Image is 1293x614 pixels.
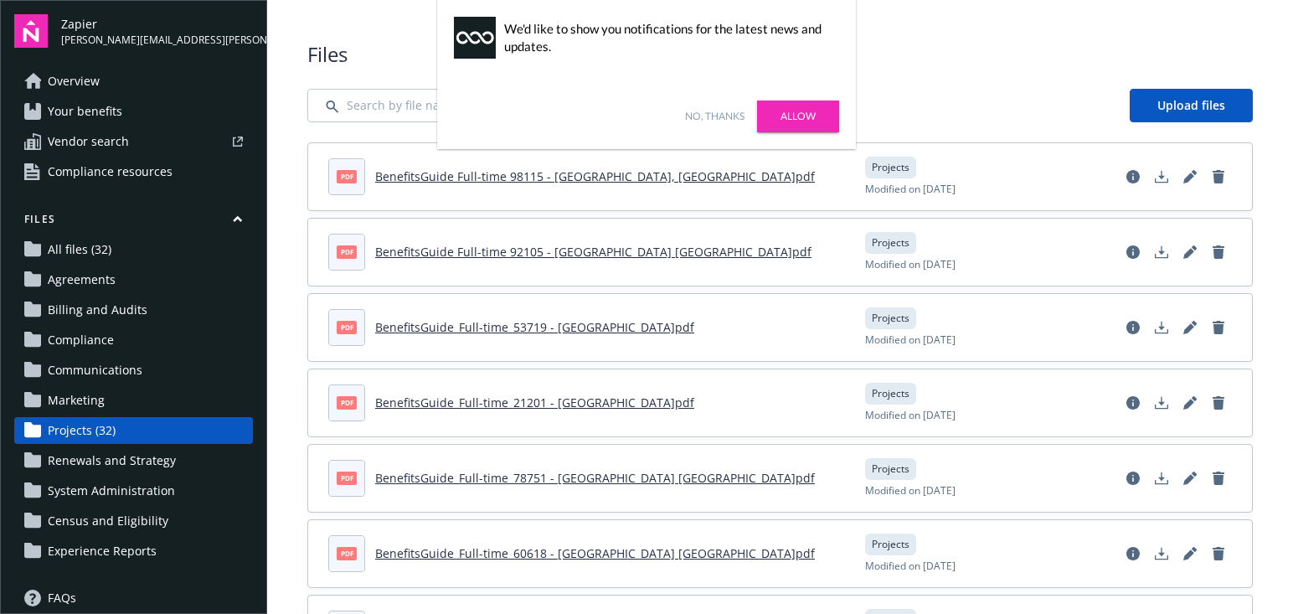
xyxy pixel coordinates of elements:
[872,386,909,401] span: Projects
[48,538,157,565] span: Experience Reports
[872,160,909,175] span: Projects
[1120,390,1146,416] a: View file details
[14,212,253,233] button: Files
[14,158,253,185] a: Compliance resources
[1148,314,1175,341] a: Download document
[1177,465,1203,492] a: Edit document
[48,585,76,611] span: FAQs
[14,357,253,384] a: Communications
[307,89,559,122] input: Search by file name...
[337,321,357,333] span: pdf
[61,14,253,48] button: Zapier[PERSON_NAME][EMAIL_ADDRESS][PERSON_NAME][DOMAIN_NAME]
[865,408,956,423] span: Modified on [DATE]
[1205,390,1232,416] a: Delete document
[337,547,357,560] span: pdf
[1148,239,1175,266] a: Download document
[1120,314,1146,341] a: View file details
[1177,163,1203,190] a: Edit document
[865,257,956,272] span: Modified on [DATE]
[48,387,105,414] span: Marketing
[1148,390,1175,416] a: Download document
[872,537,909,552] span: Projects
[375,395,694,410] a: BenefitsGuide_Full-time_21201 - [GEOGRAPHIC_DATA]pdf
[61,33,253,48] span: [PERSON_NAME][EMAIL_ADDRESS][PERSON_NAME][DOMAIN_NAME]
[375,168,815,184] a: BenefitsGuide Full-time 98115 - [GEOGRAPHIC_DATA], [GEOGRAPHIC_DATA]pdf
[14,98,253,125] a: Your benefits
[48,417,116,444] span: Projects (32)
[14,508,253,534] a: Census and Eligibility
[48,447,176,474] span: Renewals and Strategy
[337,472,357,484] span: pdf
[1205,163,1232,190] a: Delete document
[1148,465,1175,492] a: Download document
[14,538,253,565] a: Experience Reports
[865,333,956,348] span: Modified on [DATE]
[1157,97,1225,113] span: Upload files
[1205,540,1232,567] a: Delete document
[337,170,357,183] span: pdf
[14,447,253,474] a: Renewals and Strategy
[865,182,956,197] span: Modified on [DATE]
[14,68,253,95] a: Overview
[685,109,744,124] a: No, thanks
[375,470,815,486] a: BenefitsGuide_Full-time_78751 - [GEOGRAPHIC_DATA] [GEOGRAPHIC_DATA]pdf
[1205,465,1232,492] a: Delete document
[14,585,253,611] a: FAQs
[1177,390,1203,416] a: Edit document
[1120,239,1146,266] a: View file details
[337,396,357,409] span: pdf
[48,68,100,95] span: Overview
[865,483,956,498] span: Modified on [DATE]
[1177,540,1203,567] a: Edit document
[48,327,114,353] span: Compliance
[1130,89,1253,122] a: Upload files
[14,297,253,323] a: Billing and Audits
[1120,465,1146,492] a: View file details
[48,236,111,263] span: All files (32)
[48,477,175,504] span: System Administration
[14,477,253,504] a: System Administration
[48,128,129,155] span: Vendor search
[1177,314,1203,341] a: Edit document
[1120,163,1146,190] a: View file details
[1148,163,1175,190] a: Download document
[14,14,48,48] img: navigator-logo.svg
[14,236,253,263] a: All files (32)
[375,319,694,335] a: BenefitsGuide_Full-time_53719 - [GEOGRAPHIC_DATA]pdf
[872,311,909,326] span: Projects
[48,158,173,185] span: Compliance resources
[307,40,1253,69] span: Files
[48,297,147,323] span: Billing and Audits
[337,245,357,258] span: pdf
[61,15,253,33] span: Zapier
[14,417,253,444] a: Projects (32)
[14,327,253,353] a: Compliance
[872,462,909,477] span: Projects
[504,20,831,55] div: We'd like to show you notifications for the latest news and updates.
[1177,239,1203,266] a: Edit document
[375,545,815,561] a: BenefitsGuide_Full-time_60618 - [GEOGRAPHIC_DATA] [GEOGRAPHIC_DATA]pdf
[1148,540,1175,567] a: Download document
[375,244,811,260] a: BenefitsGuide Full-time 92105 - [GEOGRAPHIC_DATA] [GEOGRAPHIC_DATA]pdf
[1205,314,1232,341] a: Delete document
[48,357,142,384] span: Communications
[757,101,839,132] a: Allow
[48,98,122,125] span: Your benefits
[865,559,956,574] span: Modified on [DATE]
[14,128,253,155] a: Vendor search
[48,508,168,534] span: Census and Eligibility
[872,235,909,250] span: Projects
[1120,540,1146,567] a: View file details
[14,387,253,414] a: Marketing
[48,266,116,293] span: Agreements
[1205,239,1232,266] a: Delete document
[14,266,253,293] a: Agreements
